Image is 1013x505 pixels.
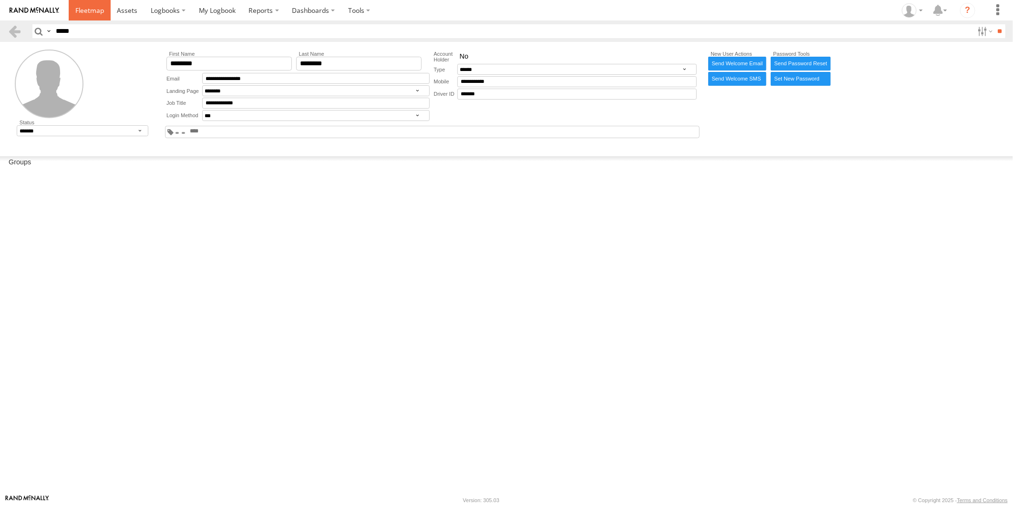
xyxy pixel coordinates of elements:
label: Driver ID [434,89,457,100]
div: Version: 305.03 [463,497,499,503]
label: Job Title [166,98,202,109]
span: No [460,52,468,61]
a: Send Password Reset [771,57,831,71]
label: Account Holder [434,51,457,62]
label: Groups [4,156,36,170]
a: Visit our Website [5,495,49,505]
label: Mobile [434,76,457,87]
label: Search Query [45,24,52,38]
label: Manually enter new password [771,72,831,86]
a: Send Welcome SMS [708,72,767,86]
a: Terms and Conditions [957,497,1008,503]
a: Back to previous Page [8,24,21,38]
span: Standard Tag [176,132,179,134]
img: rand-logo.svg [10,7,59,14]
label: Login Method [166,110,202,121]
label: Type [434,64,457,75]
label: Last Name [296,51,422,57]
label: New User Actions [708,51,767,57]
i: ? [960,3,975,18]
a: Send Welcome Email [708,57,767,71]
label: Password Tools [771,51,831,57]
div: © Copyright 2025 - [913,497,1008,503]
label: Email [166,73,202,84]
label: Landing Page [166,85,202,96]
div: Zarni Lwin [899,3,926,18]
span: Standard Tag [182,132,185,134]
label: First Name [166,51,292,57]
label: Search Filter Options [974,24,994,38]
